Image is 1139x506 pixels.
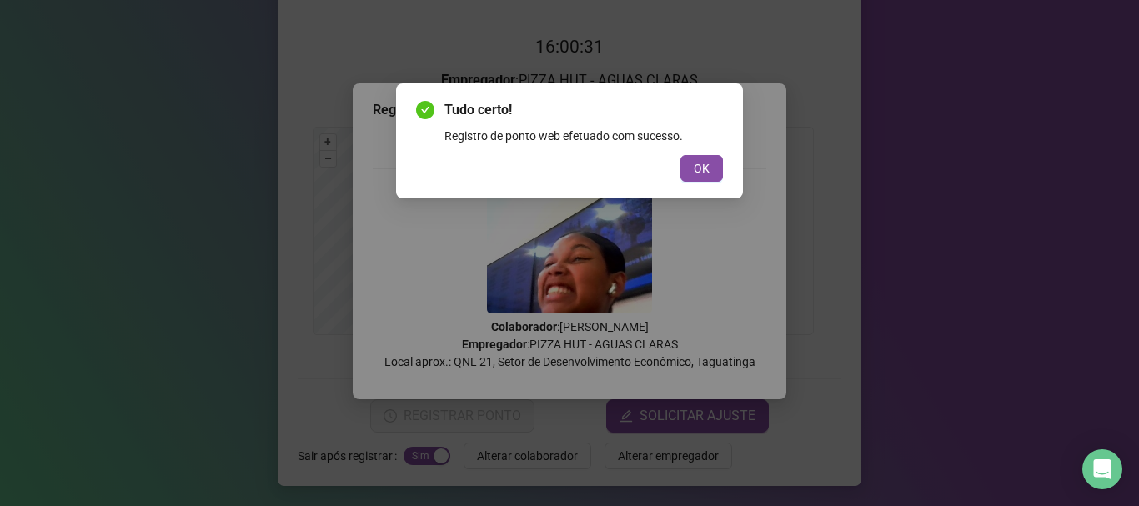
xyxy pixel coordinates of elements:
[1082,449,1122,489] div: Open Intercom Messenger
[694,159,710,178] span: OK
[680,155,723,182] button: OK
[444,100,723,120] span: Tudo certo!
[444,127,723,145] div: Registro de ponto web efetuado com sucesso.
[416,101,434,119] span: check-circle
